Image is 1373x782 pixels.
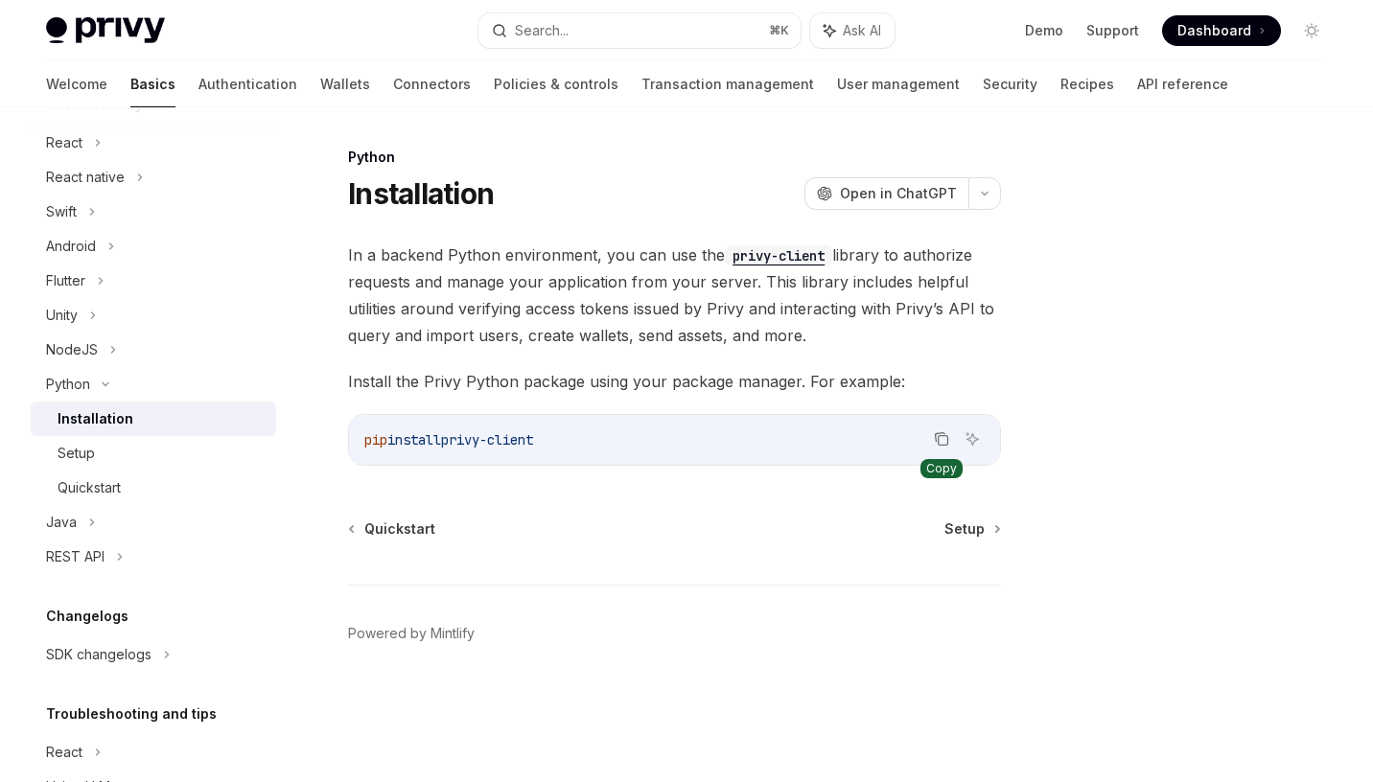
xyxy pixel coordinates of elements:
span: Open in ChatGPT [840,184,957,203]
a: Dashboard [1162,15,1281,46]
a: Basics [130,61,175,107]
a: privy-client [725,245,832,264]
span: Dashboard [1177,21,1251,40]
h5: Troubleshooting and tips [46,702,217,725]
a: Transaction management [641,61,814,107]
a: Demo [1025,21,1063,40]
a: User management [837,61,960,107]
a: Security [983,61,1037,107]
h5: Changelogs [46,605,128,628]
div: Installation [58,407,133,430]
button: Ask AI [960,426,985,451]
a: Connectors [393,61,471,107]
span: Install the Privy Python package using your package manager. For example: [348,368,1001,395]
span: Setup [944,519,985,539]
div: Python [348,148,1001,167]
div: Swift [46,200,77,223]
div: Copy [920,459,963,478]
div: Quickstart [58,476,121,499]
a: Quickstart [350,519,435,539]
div: Android [46,235,96,258]
span: install [387,431,441,448]
div: Unity [46,304,78,327]
div: Flutter [46,269,85,292]
a: Setup [944,519,999,539]
a: Support [1086,21,1139,40]
div: REST API [46,545,105,568]
a: Installation [31,402,276,436]
button: Ask AI [810,13,895,48]
a: Recipes [1060,61,1114,107]
span: In a backend Python environment, you can use the library to authorize requests and manage your ap... [348,241,1001,349]
button: Copy the contents from the code block [929,426,954,451]
div: Search... [515,19,569,42]
a: Powered by Mintlify [348,624,475,643]
div: Python [46,373,90,396]
div: SDK changelogs [46,643,151,666]
a: Welcome [46,61,107,107]
span: Ask AI [843,21,881,40]
span: Quickstart [364,519,435,539]
a: Authentication [198,61,297,107]
a: Policies & controls [494,61,618,107]
div: Setup [58,442,95,465]
div: Java [46,511,77,534]
code: privy-client [725,245,832,266]
h1: Installation [348,176,494,211]
span: privy-client [441,431,533,448]
span: ⌘ K [769,23,789,38]
a: Setup [31,436,276,471]
div: NodeJS [46,338,98,361]
button: Search...⌘K [478,13,802,48]
a: Wallets [320,61,370,107]
img: light logo [46,17,165,44]
a: Quickstart [31,471,276,505]
span: pip [364,431,387,448]
button: Toggle dark mode [1296,15,1327,46]
div: React [46,741,82,764]
a: API reference [1137,61,1228,107]
div: React native [46,166,125,189]
div: React [46,131,82,154]
button: Open in ChatGPT [804,177,968,210]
